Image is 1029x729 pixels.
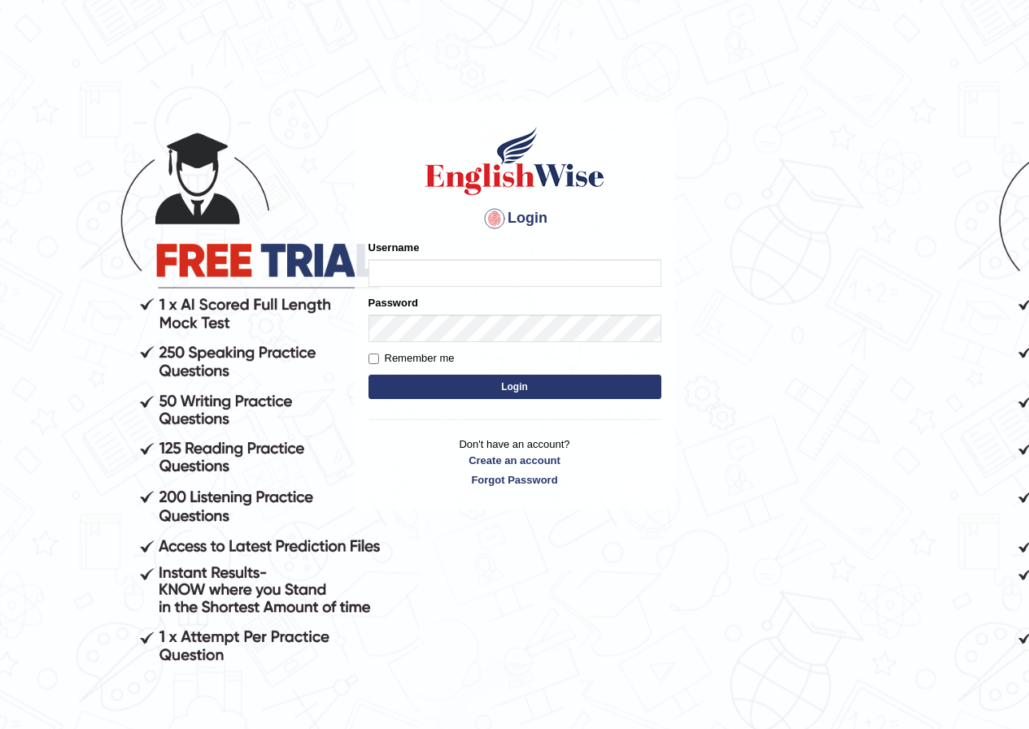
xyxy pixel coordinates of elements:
[368,472,661,488] a: Forgot Password
[368,375,661,399] button: Login
[368,354,379,364] input: Remember me
[368,206,661,232] h4: Login
[422,124,608,197] img: Logo of English Wise sign in for intelligent practice with AI
[368,350,455,367] label: Remember me
[368,453,661,468] a: Create an account
[368,295,418,310] label: Password
[368,436,661,487] p: Don't have an account?
[368,240,420,255] label: Username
